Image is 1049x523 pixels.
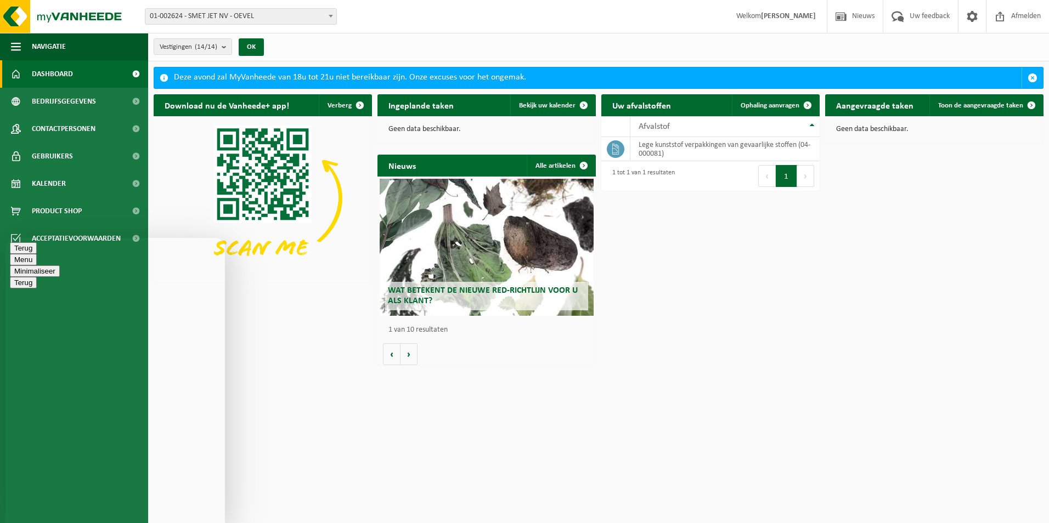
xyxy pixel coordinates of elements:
h2: Ingeplande taken [377,94,465,116]
span: Dashboard [32,60,73,88]
td: lege kunststof verpakkingen van gevaarlijke stoffen (04-000081) [630,137,820,161]
span: Toon de aangevraagde taken [938,102,1023,109]
span: Acceptatievoorwaarden [32,225,121,252]
span: Product Shop [32,197,82,225]
h2: Download nu de Vanheede+ app! [154,94,300,116]
span: Afvalstof [639,122,670,131]
div: 1 tot 1 van 1 resultaten [607,164,675,188]
h2: Uw afvalstoffen [601,94,682,116]
span: Bedrijfsgegevens [32,88,96,115]
a: Ophaling aanvragen [732,94,819,116]
button: Volgende [401,343,418,365]
button: Verberg [319,94,371,116]
count: (14/14) [195,43,217,50]
a: Alle artikelen [527,155,595,177]
span: Navigatie [32,33,66,60]
a: Bekijk uw kalender [510,94,595,116]
span: Contactpersonen [32,115,95,143]
span: Kalender [32,170,66,197]
span: Wat betekent de nieuwe RED-richtlijn voor u als klant? [388,286,578,305]
button: Vorige [383,343,401,365]
span: Ophaling aanvragen [741,102,799,109]
button: 1 [776,165,797,187]
strong: [PERSON_NAME] [761,12,816,20]
span: Vestigingen [160,39,217,55]
button: Previous [758,165,776,187]
span: Bekijk uw kalender [519,102,576,109]
button: Vestigingen(14/14) [154,38,232,55]
p: Geen data beschikbaar. [836,126,1033,133]
span: 01-002624 - SMET JET NV - OEVEL [145,8,337,25]
a: Toon de aangevraagde taken [929,94,1042,116]
button: Next [797,165,814,187]
p: 1 van 10 resultaten [388,326,590,334]
button: OK [239,38,264,56]
span: Verberg [328,102,352,109]
h2: Nieuws [377,155,427,176]
span: 01-002624 - SMET JET NV - OEVEL [145,9,336,24]
a: Wat betekent de nieuwe RED-richtlijn voor u als klant? [380,179,594,316]
h2: Aangevraagde taken [825,94,924,116]
img: Download de VHEPlus App [154,116,372,280]
p: Geen data beschikbaar. [388,126,585,133]
div: Deze avond zal MyVanheede van 18u tot 21u niet bereikbaar zijn. Onze excuses voor het ongemak. [174,67,1022,88]
span: Gebruikers [32,143,73,170]
iframe: chat widget [5,238,225,523]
